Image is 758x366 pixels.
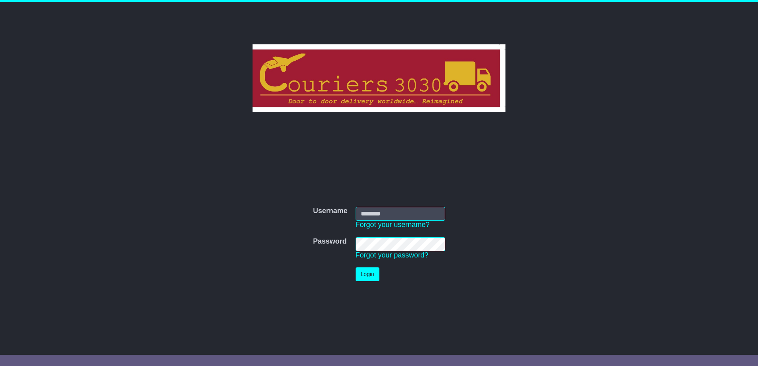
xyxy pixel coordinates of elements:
a: Forgot your password? [356,251,429,259]
button: Login [356,267,379,281]
a: Forgot your username? [356,221,430,229]
label: Username [313,207,347,215]
label: Password [313,237,346,246]
img: Couriers 3030 [253,44,506,112]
